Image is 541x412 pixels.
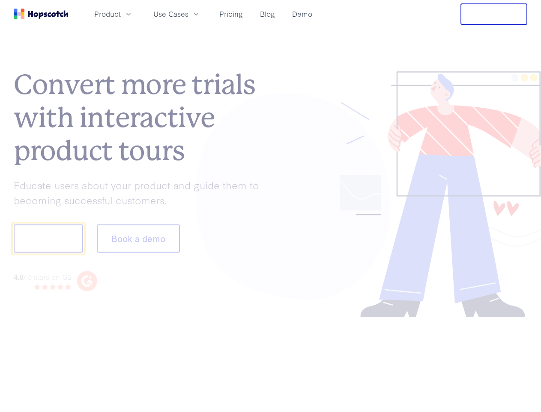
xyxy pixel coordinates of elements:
a: Pricing [216,7,246,21]
a: Demo [289,7,316,21]
p: Educate users about your product and guide them to becoming successful customers. [14,178,271,207]
a: Home [14,9,69,19]
strong: 4.8 [14,271,23,281]
div: / 5 stars on G2 [14,271,72,282]
span: Product [94,9,121,19]
a: Blog [257,7,278,21]
button: Book a demo [97,224,180,253]
button: Use Cases [148,7,206,21]
button: Free Trial [460,3,527,25]
h1: Convert more trials with interactive product tours [14,69,271,167]
span: Use Cases [153,9,188,19]
button: Product [89,7,138,21]
button: Show me! [14,224,83,253]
